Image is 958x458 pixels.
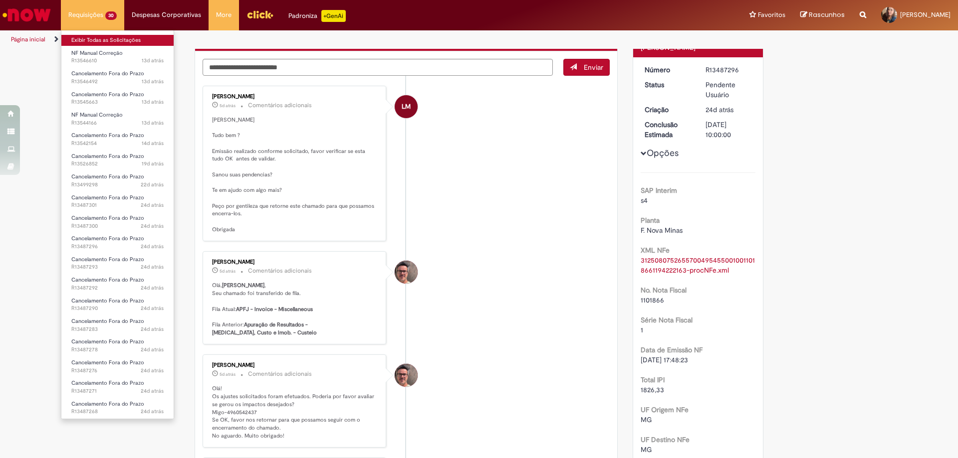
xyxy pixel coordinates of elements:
[61,89,174,108] a: Aberto R13545663 : Cancelamento Fora do Prazo
[637,120,699,140] dt: Conclusão Estimada
[61,192,174,211] a: Aberto R13487301 : Cancelamento Fora do Prazo
[61,336,174,355] a: Aberto R13487278 : Cancelamento Fora do Prazo
[71,359,144,366] span: Cancelamento Fora do Prazo
[395,261,418,284] div: Eliezer De Farias
[71,325,164,333] span: R13487283
[141,387,164,395] time: 06/09/2025 14:19:10
[216,10,232,20] span: More
[402,95,411,119] span: LM
[71,408,164,416] span: R13487268
[71,111,123,119] span: NF Manual Correção
[61,275,174,293] a: Aberto R13487292 : Cancelamento Fora do Prazo
[61,110,174,128] a: Aberto R13544166 : NF Manual Correção
[141,325,164,333] time: 06/09/2025 14:32:13
[706,105,733,114] time: 06/09/2025 14:56:05
[7,30,631,49] ul: Trilhas de página
[141,284,164,292] time: 06/09/2025 14:49:57
[71,140,164,148] span: R13542154
[141,305,164,312] span: 24d atrás
[641,415,652,424] span: MG
[900,10,951,19] span: [PERSON_NAME]
[212,282,378,336] p: Olá, , Seu chamado foi transferido de fila. Fila Atual: Fila Anterior:
[706,120,752,140] div: [DATE] 10:00:00
[71,160,164,168] span: R13526852
[641,286,687,295] b: No. Nota Fiscal
[706,105,733,114] span: 24d atrás
[563,59,610,76] button: Enviar
[246,7,273,22] img: click_logo_yellow_360x200.png
[11,35,45,43] a: Página inicial
[61,68,174,87] a: Aberto R13546492 : Cancelamento Fora do Prazo
[141,346,164,353] span: 24d atrás
[641,226,683,235] span: F. Nova Minas
[61,357,174,376] a: Aberto R13487276 : Cancelamento Fora do Prazo
[395,364,418,387] div: Eliezer De Farias
[212,116,378,234] p: [PERSON_NAME] Tudo bem ? Emissão realizado conforme solicitado, favor verificar se esta tudo OK a...
[584,63,603,72] span: Enviar
[321,10,346,22] p: +GenAi
[758,10,785,20] span: Favoritos
[141,222,164,230] time: 06/09/2025 14:59:16
[220,268,236,274] span: 5d atrás
[68,10,103,20] span: Requisições
[641,196,648,205] span: s4
[641,296,664,305] span: 1101866
[61,30,174,419] ul: Requisições
[141,305,164,312] time: 06/09/2025 14:47:51
[641,325,643,334] span: 1
[71,57,164,65] span: R13546610
[1,5,52,25] img: ServiceNow
[220,371,236,377] span: 5d atrás
[248,370,312,378] small: Comentários adicionais
[800,10,845,20] a: Rascunhos
[71,297,144,305] span: Cancelamento Fora do Prazo
[71,256,144,263] span: Cancelamento Fora do Prazo
[706,105,752,115] div: 06/09/2025 14:56:05
[637,105,699,115] dt: Criação
[637,80,699,90] dt: Status
[641,246,670,255] b: XML NFe
[142,98,164,106] span: 13d atrás
[71,214,144,222] span: Cancelamento Fora do Prazo
[641,216,660,225] b: Planta
[236,305,313,313] b: APFJ - Invoice - Miscellaneous
[71,317,144,325] span: Cancelamento Fora do Prazo
[71,243,164,251] span: R13487296
[142,78,164,85] time: 18/09/2025 10:58:44
[61,233,174,252] a: Aberto R13487296 : Cancelamento Fora do Prazo
[71,263,164,271] span: R13487293
[141,201,164,209] span: 24d atrás
[142,160,164,167] span: 19d atrás
[641,405,689,414] b: UF Origem NFe
[71,194,144,201] span: Cancelamento Fora do Prazo
[141,408,164,415] span: 24d atrás
[71,173,144,180] span: Cancelamento Fora do Prazo
[71,181,164,189] span: R13499298
[141,243,164,250] time: 06/09/2025 14:56:06
[141,367,164,374] time: 06/09/2025 14:27:31
[142,119,164,127] time: 17/09/2025 15:03:17
[641,435,690,444] b: UF Destino NFe
[142,78,164,85] span: 13d atrás
[641,186,677,195] b: SAP Interim
[220,371,236,377] time: 26/09/2025 09:38:42
[706,80,752,100] div: Pendente Usuário
[248,101,312,110] small: Comentários adicionais
[71,367,164,375] span: R13487276
[141,243,164,250] span: 24d atrás
[71,387,164,395] span: R13487271
[142,98,164,106] time: 18/09/2025 08:29:30
[141,367,164,374] span: 24d atrás
[71,153,144,160] span: Cancelamento Fora do Prazo
[212,94,378,100] div: [PERSON_NAME]
[105,11,117,20] span: 30
[641,375,665,384] b: Total IPI
[141,284,164,292] span: 24d atrás
[61,296,174,314] a: Aberto R13487290 : Cancelamento Fora do Prazo
[61,399,174,417] a: Aberto R13487268 : Cancelamento Fora do Prazo
[142,140,164,147] span: 14d atrás
[212,321,317,336] b: Apuração de Resultados - [MEDICAL_DATA], Custo e Imob. - Custeio
[71,70,144,77] span: Cancelamento Fora do Prazo
[220,268,236,274] time: 26/09/2025 09:38:55
[212,362,378,368] div: [PERSON_NAME]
